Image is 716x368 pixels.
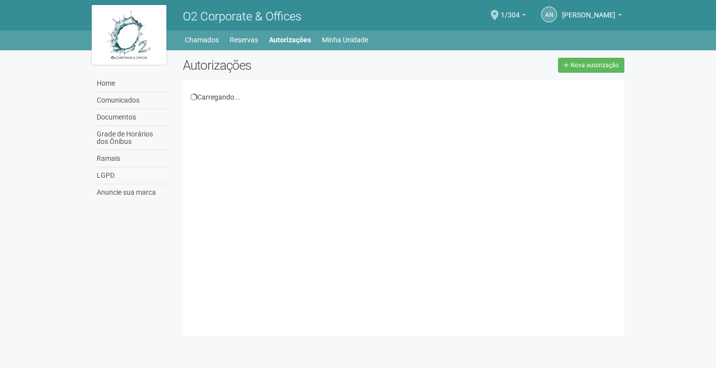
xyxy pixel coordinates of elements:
[571,62,619,69] span: Nova autorização
[185,33,219,47] a: Chamados
[558,58,624,73] a: Nova autorização
[94,126,168,150] a: Grade de Horários dos Ônibus
[322,33,368,47] a: Minha Unidade
[94,150,168,167] a: Ramais
[183,58,396,73] h2: Autorizações
[501,12,526,20] a: 1/304
[562,1,615,19] span: Aline Nascimento
[230,33,258,47] a: Reservas
[183,9,301,23] span: O2 Corporate & Offices
[94,109,168,126] a: Documentos
[269,33,311,47] a: Autorizações
[94,92,168,109] a: Comunicados
[92,5,166,65] img: logo.jpg
[562,12,622,20] a: [PERSON_NAME]
[94,167,168,184] a: LGPD
[190,93,617,102] div: Carregando...
[541,6,557,22] a: AN
[501,1,520,19] span: 1/304
[94,184,168,201] a: Anuncie sua marca
[94,75,168,92] a: Home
